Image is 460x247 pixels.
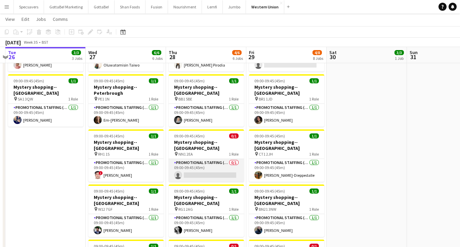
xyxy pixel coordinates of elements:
app-card-role: Promotional Staffing (Mystery Shopper)0/109:00-09:45 (45m) [169,159,244,182]
span: SA1 3QW [18,96,33,101]
app-job-card: 09:00-09:45 (45m)1/1Mystery shopping--[GEOGRAPHIC_DATA] BR1 1JD1 RolePromotional Staffing (Myster... [249,74,324,127]
app-job-card: 09:00-09:45 (45m)1/1Mystery shopping--Peterbrough PE1 1N1 RolePromotional Staffing (Mystery Shopp... [88,74,164,127]
span: 0/1 [229,133,239,138]
span: 1 Role [309,96,319,101]
span: Tue [8,49,16,55]
span: View [5,16,15,22]
h3: Mystery shopping--[GEOGRAPHIC_DATA] [8,84,83,96]
div: 6 Jobs [152,56,163,61]
h3: Mystery shopping--Peterbrough [88,84,164,96]
h3: Mystery shopping--[GEOGRAPHIC_DATA] [249,139,324,151]
span: Fri [249,49,254,55]
span: 09:00-09:45 (45m) [254,78,285,83]
app-card-role: Promotional Staffing (Mystery Shopper)1/109:00-09:45 (45m)![PERSON_NAME] [88,159,164,182]
span: RH1 1S [98,152,110,157]
span: Edit [22,16,29,22]
app-job-card: 09:00-09:45 (45m)0/1Mystery shopping--[GEOGRAPHIC_DATA] NN1 2EA1 RolePromotional Staffing (Myster... [169,129,244,182]
span: 1/1 [149,78,158,83]
span: Week 35 [22,40,39,45]
button: Shan Foods [115,0,145,13]
span: Comms [53,16,68,22]
button: Nourishment [168,0,202,13]
app-job-card: 09:00-09:45 (45m)1/1Mystery shopping--[GEOGRAPHIC_DATA] RG1 2AG1 RolePromotional Staffing (Myster... [169,184,244,237]
span: Thu [169,49,177,55]
span: 3/3 [72,50,81,55]
div: 1 Job [395,56,404,61]
span: 1 Role [149,96,158,101]
span: BN21 3NW [259,207,276,212]
span: BR1 1JD [259,96,273,101]
span: 29 [248,53,254,61]
app-card-role: Promotional Staffing (Mystery Shopper)1/109:00-09:45 (45m)[PERSON_NAME] [169,214,244,237]
span: 1 Role [309,207,319,212]
app-job-card: 09:00-09:45 (45m)1/1Mystery shopping--[GEOGRAPHIC_DATA] BN21 3NW1 RolePromotional Staffing (Myste... [249,184,324,237]
span: 27 [87,53,97,61]
app-job-card: 09:00-09:45 (45m)1/1Mystery shopping--[GEOGRAPHIC_DATA] W12 7GF1 RolePromotional Staffing (Myster... [88,184,164,237]
span: 1/1 [229,78,239,83]
button: Western Union [246,0,284,13]
span: 1 Role [149,152,158,157]
span: 4/6 [232,50,242,55]
span: 09:00-09:45 (45m) [174,78,205,83]
div: BST [42,40,48,45]
span: 1 Role [229,152,239,157]
app-card-role: Promotional Staffing (Mystery Shopper)1/109:00-09:45 (45m)[PERSON_NAME] [249,214,324,237]
span: 1 Role [229,207,239,212]
h3: Mystery shopping--[GEOGRAPHIC_DATA] [88,139,164,151]
span: Wed [88,49,97,55]
span: 1/1 [69,78,78,83]
span: 09:00-09:45 (45m) [254,133,285,138]
div: 3 Jobs [72,56,82,61]
span: 1/1 [309,189,319,194]
div: 6 Jobs [233,56,243,61]
h3: Mystery shopping--[GEOGRAPHIC_DATA] [249,84,324,96]
span: 09:00-09:45 (45m) [174,133,205,138]
span: CT1 2JH [259,152,273,157]
span: 1/1 [309,78,319,83]
span: 31 [409,53,418,61]
a: Jobs [33,15,49,24]
span: 4/8 [312,50,322,55]
button: GottaBe! Marketing [44,0,88,13]
app-card-role: Promotional Staffing (Mystery Shopper)1/109:00-09:45 (45m)[PERSON_NAME] [8,104,83,127]
span: Sat [329,49,337,55]
span: 3/3 [394,50,404,55]
h3: Mystery shopping--[GEOGRAPHIC_DATA] [169,194,244,206]
h3: Mystery shopping--[GEOGRAPHIC_DATA] [169,84,244,96]
span: RG1 2AG [178,207,193,212]
app-job-card: 09:00-09:45 (45m)1/1Mystery shopping--[GEOGRAPHIC_DATA] SA1 3QW1 RolePromotional Staffing (Myster... [8,74,83,127]
app-card-role: Promotional Staffing (Mystery Shopper)1/109:00-09:45 (45m)[PERSON_NAME]-Dieppedalle [249,159,324,182]
app-card-role: Promotional Staffing (Mystery Shopper)1/109:00-09:45 (45m)[PERSON_NAME] [169,104,244,127]
a: View [3,15,17,24]
button: GottaBe! [88,0,115,13]
span: 09:00-09:45 (45m) [174,189,205,194]
app-card-role: Promotional Staffing (Mystery Shopper)1/109:00-09:45 (45m)[PERSON_NAME] [88,214,164,237]
span: PE1 1N [98,96,110,101]
div: 8 Jobs [313,56,323,61]
app-card-role: Promotional Staffing (Mystery Shopper)1/109:00-09:45 (45m)[PERSON_NAME] [249,104,324,127]
span: ! [99,171,103,175]
span: Jobs [36,16,46,22]
span: 1/1 [149,133,158,138]
app-job-card: 09:00-09:45 (45m)1/1Mystery shopping--[GEOGRAPHIC_DATA] RH1 1S1 RolePromotional Staffing (Mystery... [88,129,164,182]
button: Fusion [145,0,168,13]
span: 6/6 [152,50,161,55]
span: 1/1 [149,189,158,194]
app-job-card: 09:00-09:45 (45m)1/1Mystery shopping--[GEOGRAPHIC_DATA] CT1 2JH1 RolePromotional Staffing (Myster... [249,129,324,182]
span: 09:00-09:45 (45m) [13,78,44,83]
span: NN1 2EA [178,152,193,157]
span: 1/1 [309,133,319,138]
span: 1 Role [149,207,158,212]
h3: Mystery shopping--[GEOGRAPHIC_DATA] [88,194,164,206]
button: Lemfi [202,0,223,13]
span: 1 Role [229,96,239,101]
h3: Mystery shopping--[GEOGRAPHIC_DATA] [249,194,324,206]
